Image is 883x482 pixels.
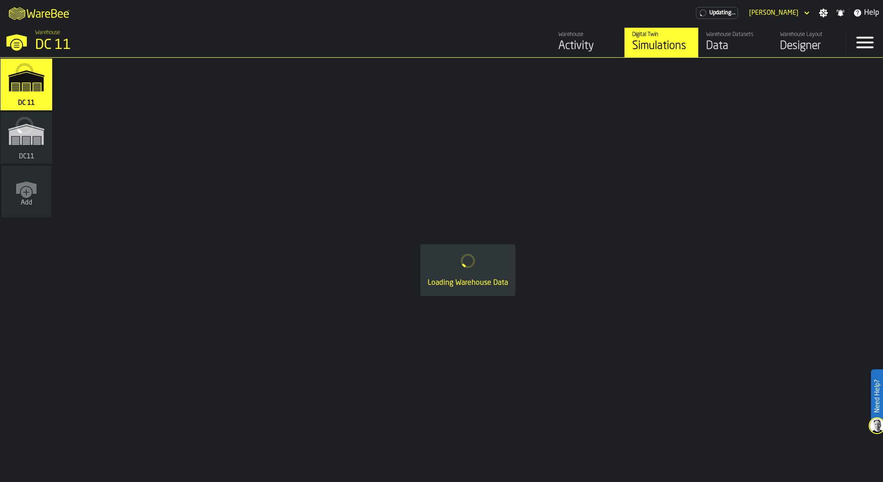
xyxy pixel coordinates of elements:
span: Add [21,199,32,206]
a: link-to-/wh/new [1,166,51,219]
label: button-toggle-Notifications [832,8,849,18]
a: link-to-/wh/i/2e91095d-d0fa-471d-87cf-b9f7f81665fc/pricing/ [696,7,738,19]
div: Warehouse Datasets [706,31,765,38]
div: DropdownMenuValue-Njegos Marinovic [745,7,811,18]
div: Activity [558,39,617,54]
label: button-toggle-Menu [847,28,883,57]
a: link-to-/wh/i/b603843f-e36f-4666-a07f-cf521b81b4ce/simulations [0,112,52,166]
div: Data [706,39,765,54]
label: Need Help? [872,370,882,422]
label: button-toggle-Help [849,7,883,18]
a: link-to-/wh/i/2e91095d-d0fa-471d-87cf-b9f7f81665fc/simulations [624,28,698,57]
a: link-to-/wh/i/2e91095d-d0fa-471d-87cf-b9f7f81665fc/data [698,28,772,57]
div: Warehouse Layout [780,31,839,38]
div: Designer [780,39,839,54]
div: Warehouse [558,31,617,38]
a: link-to-/wh/i/2e91095d-d0fa-471d-87cf-b9f7f81665fc/simulations [0,59,52,112]
div: Menu Subscription [696,7,738,19]
div: DropdownMenuValue-Njegos Marinovic [749,9,798,17]
label: button-toggle-Settings [815,8,832,18]
a: link-to-/wh/i/2e91095d-d0fa-471d-87cf-b9f7f81665fc/designer [772,28,846,57]
div: Loading Warehouse Data [428,277,508,289]
a: link-to-/wh/i/2e91095d-d0fa-471d-87cf-b9f7f81665fc/feed/ [550,28,624,57]
div: Digital Twin [632,31,691,38]
span: Updating... [709,10,736,16]
div: Simulations [632,39,691,54]
span: Help [864,7,879,18]
div: DC 11 [35,37,284,54]
span: Warehouse [35,30,60,36]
